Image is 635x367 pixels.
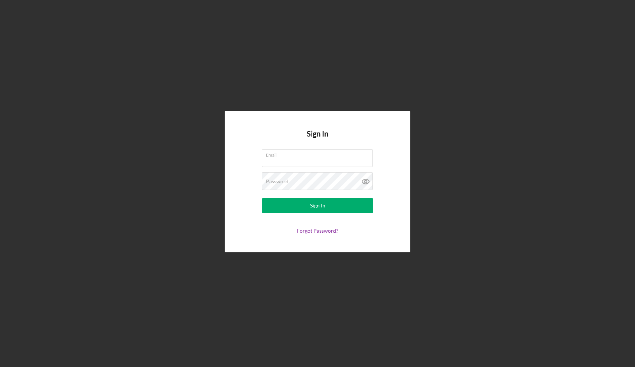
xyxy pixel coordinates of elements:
div: Sign In [310,198,325,213]
label: Password [266,178,289,184]
button: Sign In [262,198,373,213]
a: Forgot Password? [297,227,338,234]
label: Email [266,150,373,158]
h4: Sign In [307,130,328,149]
